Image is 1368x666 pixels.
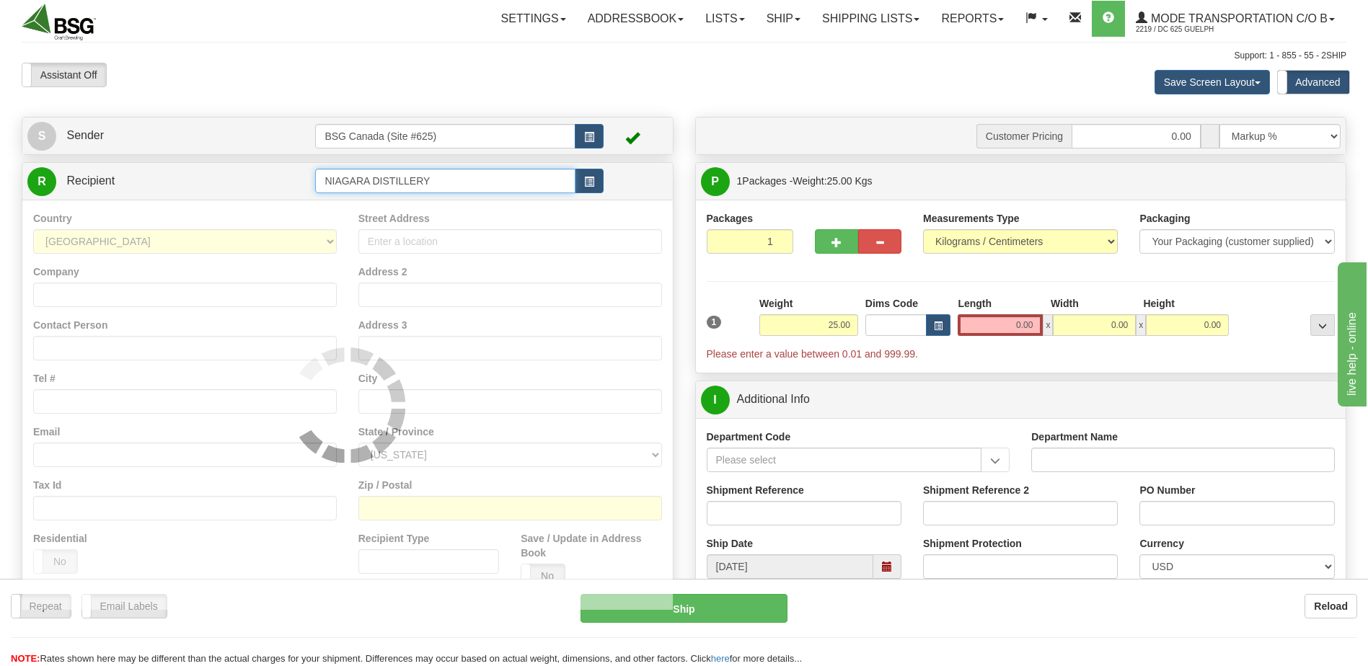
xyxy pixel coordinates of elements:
[707,483,804,497] label: Shipment Reference
[27,121,315,151] a: S Sender
[290,347,405,463] img: loader.gif
[1136,314,1146,336] span: x
[1143,296,1175,311] label: Height
[923,211,1020,226] label: Measurements Type
[1139,536,1183,551] label: Currency
[490,1,577,37] a: Settings
[27,167,56,196] span: R
[759,296,793,311] label: Weight
[1136,22,1244,37] span: 2219 / DC 625 Guelph
[707,316,722,329] span: 1
[756,1,811,37] a: Ship
[701,386,730,414] span: I
[11,9,133,26] div: live help - online
[1335,259,1367,407] iframe: chat widget
[22,50,1346,62] div: Support: 1 - 855 - 55 - 2SHIP
[1125,1,1346,37] a: Mode Transportation c/o B 2219 / DC 625 Guelph
[694,1,755,37] a: Lists
[707,348,918,360] span: Please enter a value between 0.01 and 999.99.
[1139,211,1190,226] label: Packaging
[1043,314,1053,336] span: x
[737,166,873,195] span: Packages -
[701,385,1341,414] a: IAdditional Info
[577,1,695,37] a: Addressbook
[1314,600,1348,612] b: Reload
[707,536,754,551] label: Ship Date
[930,1,1015,37] a: Reports
[1139,483,1195,497] label: PO Number
[1305,594,1357,618] button: Reload
[11,653,40,664] span: NOTE:
[707,211,754,226] label: Packages
[707,448,982,472] input: Please select
[958,296,992,311] label: Length
[22,4,96,40] img: logo2219.jpg
[1310,314,1335,336] div: ...
[855,175,873,187] span: Kgs
[1278,71,1349,94] label: Advanced
[315,124,575,148] input: Sender Id
[22,63,106,86] label: Assistant Off
[1031,430,1118,444] label: Department Name
[27,166,283,196] a: R Recipient
[1051,296,1079,311] label: Width
[976,124,1072,148] span: Customer Pricing
[707,430,791,444] label: Department Code
[701,167,730,196] span: P
[737,175,743,187] span: 1
[66,129,104,141] span: Sender
[811,1,930,37] a: Shipping lists
[923,483,1029,497] label: Shipment Reference 2
[1147,12,1328,25] span: Mode Transportation c/o B
[793,175,872,187] span: Weight:
[711,653,730,664] a: here
[315,169,575,193] input: Recipient Id
[923,536,1022,551] label: Shipment Protection
[581,594,787,623] button: Ship
[27,122,56,151] span: S
[827,175,852,187] span: 25.00
[701,166,1341,196] a: P 1Packages -Weight:25.00 Kgs
[1155,70,1270,94] button: Save Screen Layout
[865,296,918,311] label: Dims Code
[66,174,115,187] span: Recipient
